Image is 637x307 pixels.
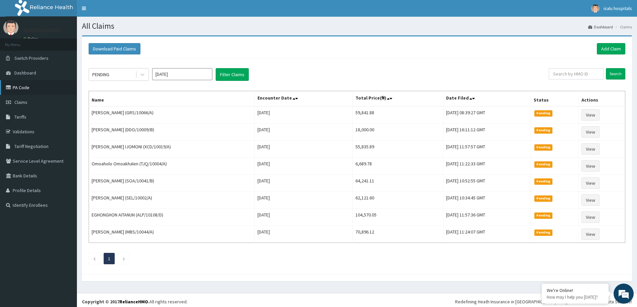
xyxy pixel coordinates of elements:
span: Pending [534,161,553,167]
img: User Image [3,20,18,35]
a: View [581,194,600,206]
th: Total Price(₦) [352,91,443,107]
a: Previous page [93,256,96,262]
span: Pending [534,178,553,184]
td: 62,121.60 [352,192,443,209]
td: [DATE] [254,192,352,209]
td: [PERSON_NAME] (DDO/10009/B) [89,124,255,141]
button: Filter Claims [216,68,249,81]
input: Search by HMO ID [549,68,604,80]
span: Tariffs [14,114,26,120]
div: PENDING [92,71,109,78]
span: Switch Providers [14,55,48,61]
a: View [581,228,600,240]
td: 64,241.11 [352,175,443,192]
a: Next page [122,256,125,262]
p: How may I help you today? [547,294,604,300]
button: Download Paid Claims [89,43,140,54]
td: [PERSON_NAME] (SOA/10041/B) [89,175,255,192]
span: isalu hospitals [604,5,632,11]
th: Encounter Date [254,91,352,107]
td: 6,689.78 [352,158,443,175]
input: Search [606,68,625,80]
strong: Copyright © 2017 . [82,299,149,305]
td: [DATE] 10:52:55 GMT [443,175,531,192]
td: 18,000.00 [352,124,443,141]
a: View [581,126,600,138]
td: 104,570.05 [352,209,443,226]
a: Dashboard [588,24,613,30]
td: [DATE] [254,106,352,124]
td: 70,896.12 [352,226,443,243]
td: [PERSON_NAME] IJOMONI (XCD/10019/A) [89,141,255,158]
td: [PERSON_NAME] (SEL/10002/A) [89,192,255,209]
td: [DATE] [254,226,352,243]
a: View [581,160,600,172]
td: [DATE] [254,141,352,158]
td: [DATE] 11:57:36 GMT [443,209,531,226]
div: Redefining Heath Insurance in [GEOGRAPHIC_DATA] using Telemedicine and Data Science! [455,298,632,305]
span: Pending [534,229,553,236]
a: View [581,211,600,223]
td: [DATE] [254,158,352,175]
th: Name [89,91,255,107]
th: Actions [579,91,625,107]
a: Online [23,36,39,41]
td: 59,841.88 [352,106,443,124]
a: Add Claim [597,43,625,54]
a: View [581,109,600,121]
div: We're Online! [547,287,604,293]
td: [DATE] [254,209,352,226]
td: [DATE] 08:39:27 GMT [443,106,531,124]
td: [DATE] 10:34:45 GMT [443,192,531,209]
span: Dashboard [14,70,36,76]
td: [DATE] 11:22:33 GMT [443,158,531,175]
span: Tariff Negotiation [14,143,48,149]
td: [PERSON_NAME] (MBS/10044/A) [89,226,255,243]
li: Claims [614,24,632,30]
span: Claims [14,99,27,105]
td: [DATE] 16:11:12 GMT [443,124,531,141]
img: User Image [591,4,600,13]
span: Pending [534,110,553,116]
a: RelianceHMO [119,299,148,305]
td: [DATE] 11:24:07 GMT [443,226,531,243]
p: isalu hospitals [23,27,61,33]
th: Status [531,91,579,107]
span: Pending [534,144,553,150]
a: View [581,143,600,155]
th: Date Filed [443,91,531,107]
td: [DATE] 11:57:57 GMT [443,141,531,158]
span: Pending [534,212,553,218]
td: [DATE] [254,175,352,192]
td: [DATE] [254,124,352,141]
h1: All Claims [82,22,632,30]
td: Omoaholo Omoakhalen (TJQ/10004/A) [89,158,255,175]
span: Pending [534,195,553,201]
td: [PERSON_NAME] (GRS/10066/A) [89,106,255,124]
a: View [581,177,600,189]
td: EGHONGHON AITANUN (ALP/10108/D) [89,209,255,226]
input: Select Month and Year [152,68,212,80]
a: Page 1 is your current page [108,256,110,262]
span: Pending [534,127,553,133]
td: 55,835.89 [352,141,443,158]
